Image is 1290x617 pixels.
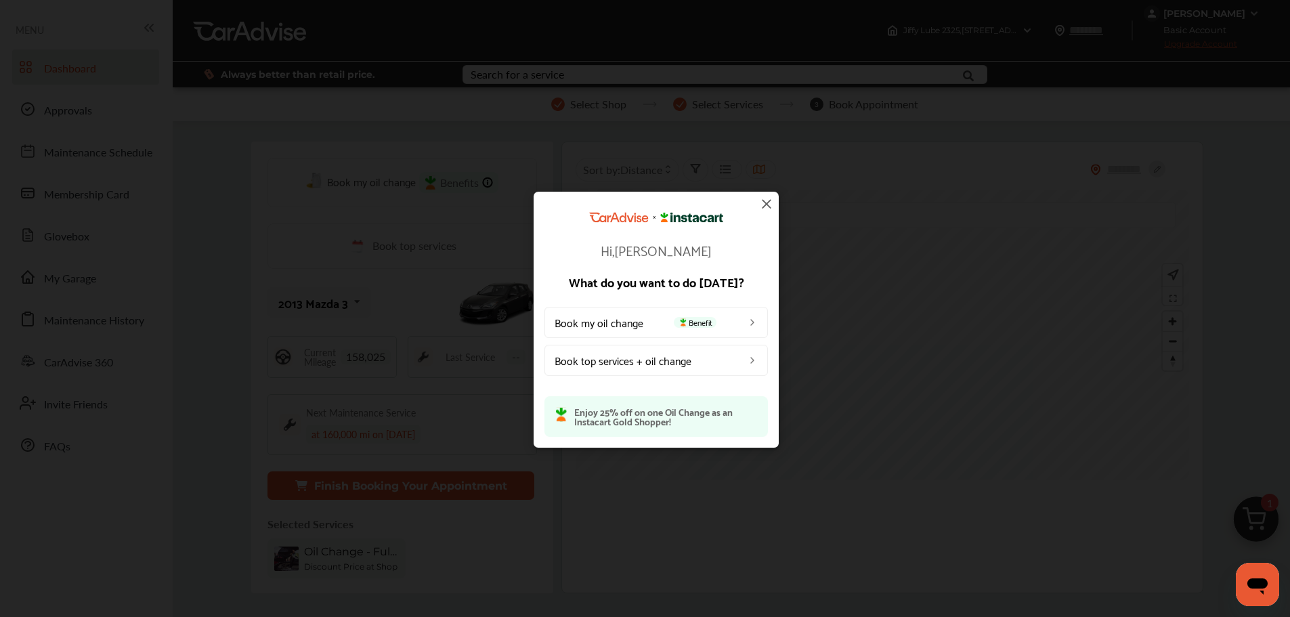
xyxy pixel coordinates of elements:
[544,242,768,256] p: Hi, [PERSON_NAME]
[747,354,758,365] img: left_arrow_icon.0f472efe.svg
[747,316,758,327] img: left_arrow_icon.0f472efe.svg
[574,406,757,425] p: Enjoy 25% off on one Oil Change as an Instacart Gold Shopper!
[674,316,716,327] span: Benefit
[758,196,775,212] img: close-icon.a004319c.svg
[544,275,768,287] p: What do you want to do [DATE]?
[589,212,723,223] img: CarAdvise Instacart Logo
[555,406,567,421] img: instacart-icon.73bd83c2.svg
[678,318,689,326] img: instacart-icon.73bd83c2.svg
[544,306,768,337] a: Book my oil changeBenefit
[544,344,768,375] a: Book top services + oil change
[1236,563,1279,606] iframe: Button to launch messaging window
